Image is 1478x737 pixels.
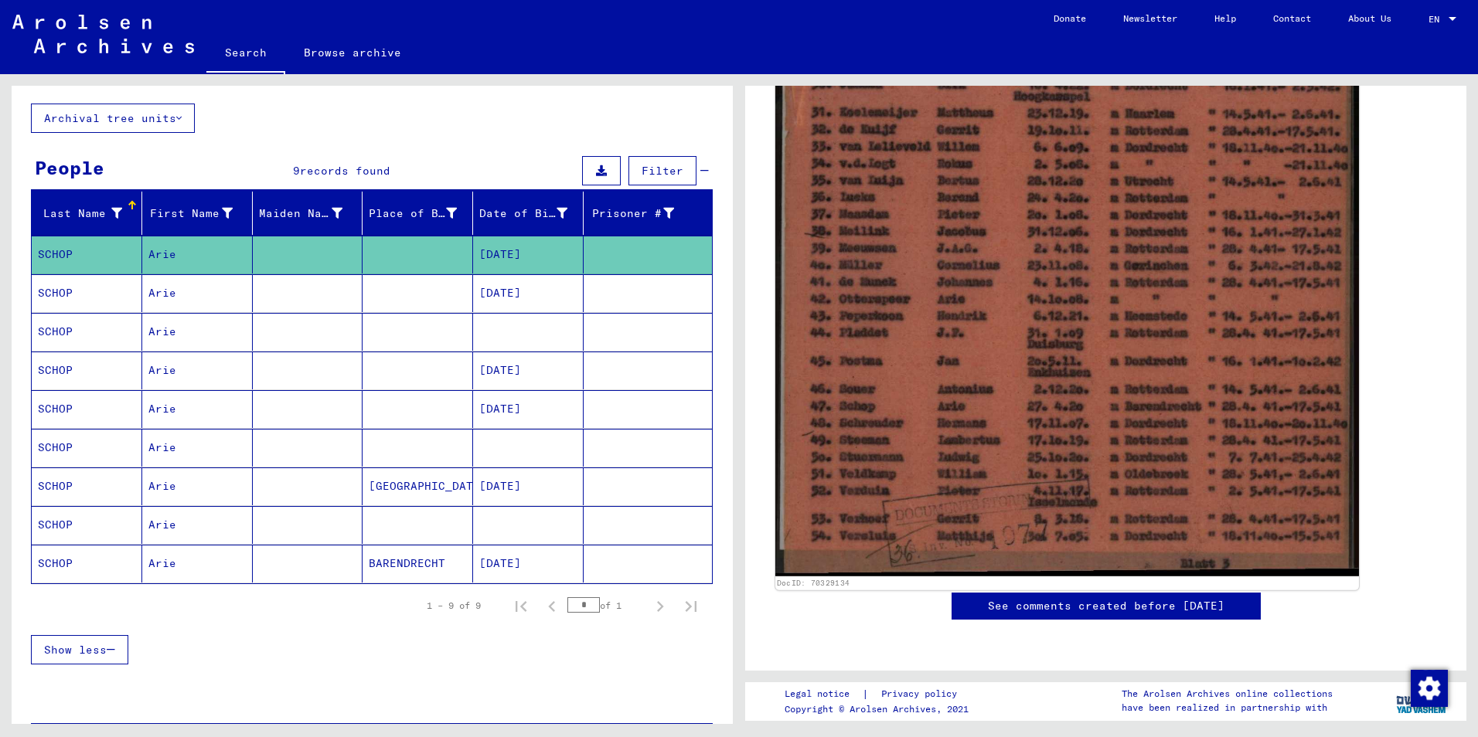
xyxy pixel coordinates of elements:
mat-header-cell: Date of Birth [473,192,584,235]
mat-cell: Arie [142,313,253,351]
p: Copyright © Arolsen Archives, 2021 [785,702,976,716]
span: Filter [642,164,683,178]
div: First Name [148,205,233,222]
span: records found [300,164,390,178]
mat-header-cell: Maiden Name [253,192,363,235]
a: DocID: 70329134 [777,579,850,588]
button: Last page [676,590,707,621]
mat-cell: SCHOP [32,467,142,505]
div: Prisoner # [590,201,693,226]
mat-cell: [DATE] [473,352,584,389]
mat-cell: Arie [142,506,253,544]
mat-cell: SCHOP [32,506,142,544]
div: Date of Birth [479,201,587,226]
mat-cell: [DATE] [473,467,584,505]
mat-cell: Arie [142,545,253,582]
mat-header-cell: Last Name [32,192,142,235]
button: First page [506,590,536,621]
mat-cell: SCHOP [32,390,142,428]
button: Filter [628,156,696,185]
mat-cell: Arie [142,274,253,312]
div: Last Name [38,201,141,226]
mat-cell: SCHOP [32,313,142,351]
mat-header-cell: First Name [142,192,253,235]
button: Previous page [536,590,567,621]
img: Change consent [1411,670,1448,707]
div: of 1 [567,598,645,613]
mat-cell: SCHOP [32,429,142,467]
mat-header-cell: Place of Birth [363,192,473,235]
mat-cell: SCHOP [32,352,142,389]
mat-cell: Arie [142,390,253,428]
button: Next page [645,590,676,621]
span: 9 [293,164,300,178]
div: First Name [148,201,252,226]
mat-cell: SCHOP [32,545,142,582]
span: Show less [44,643,107,657]
div: Prisoner # [590,205,674,222]
mat-cell: SCHOP [32,236,142,273]
div: Date of Birth [479,205,567,222]
div: Change consent [1410,669,1447,706]
mat-header-cell: Prisoner # [584,192,712,235]
a: See comments created before [DATE] [988,598,1224,614]
div: Place of Birth [369,201,476,226]
div: Maiden Name [259,201,363,226]
a: Privacy policy [869,686,976,702]
p: The Arolsen Archives online collections [1122,687,1333,701]
mat-cell: [DATE] [473,390,584,428]
mat-cell: Arie [142,467,253,505]
mat-cell: BARENDRECHT [363,545,473,582]
a: Legal notice [785,686,862,702]
div: | [785,686,976,702]
mat-cell: [DATE] [473,236,584,273]
p: have been realized in partnership with [1122,701,1333,715]
button: Archival tree units [31,104,195,133]
span: EN [1429,14,1446,25]
mat-cell: [DATE] [473,545,584,582]
div: 1 – 9 of 9 [427,599,481,613]
div: Maiden Name [259,205,343,222]
mat-cell: [DATE] [473,274,584,312]
div: People [35,154,104,182]
mat-cell: Arie [142,429,253,467]
mat-cell: Arie [142,236,253,273]
mat-cell: SCHOP [32,274,142,312]
a: Search [206,34,285,74]
button: Show less [31,635,128,664]
img: Arolsen_neg.svg [12,15,194,53]
div: Place of Birth [369,205,457,222]
a: Browse archive [285,34,420,71]
div: Last Name [38,205,122,222]
mat-cell: [GEOGRAPHIC_DATA] [363,467,473,505]
mat-cell: Arie [142,352,253,389]
img: yv_logo.png [1393,681,1451,720]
